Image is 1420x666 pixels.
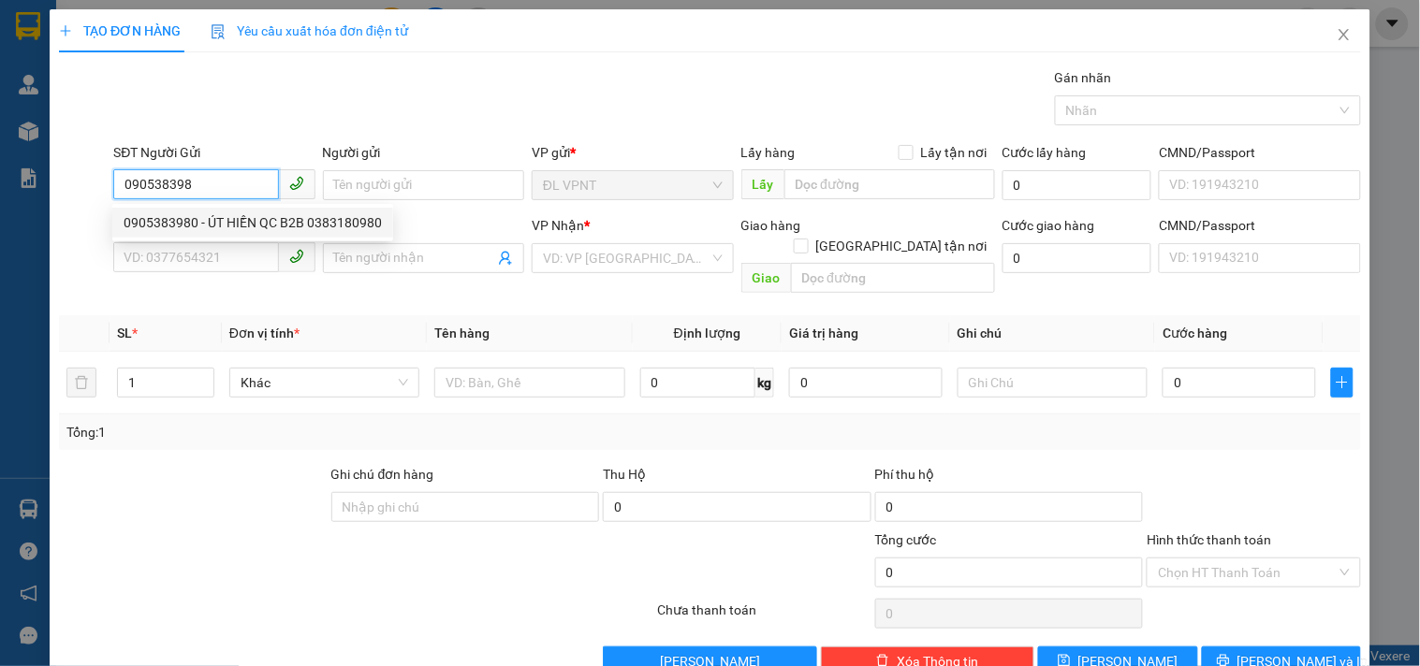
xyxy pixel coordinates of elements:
div: Chưa thanh toán [655,600,872,632]
span: plus [59,24,72,37]
button: delete [66,368,96,398]
span: TẠO ĐƠN HÀNG [59,23,181,38]
span: kg [755,368,774,398]
div: Phí thu hộ [875,464,1144,492]
input: VD: Bàn, Ghế [434,368,624,398]
div: CMND/Passport [1159,215,1360,236]
span: VP Nhận [532,218,584,233]
span: Lấy tận nơi [914,142,995,163]
input: Cước lấy hàng [1003,170,1152,200]
div: 0905383980 - ÚT HIỀN QC B2B 0383180980 [124,212,382,233]
img: icon [211,24,226,39]
div: Tổng: 1 [66,422,549,442]
span: Giao [741,263,791,293]
span: [GEOGRAPHIC_DATA] tận nơi [809,236,995,256]
span: Tên hàng [434,326,490,340]
div: VP gửi [532,142,733,163]
input: Ghi chú đơn hàng [331,492,600,522]
button: plus [1331,368,1354,398]
input: Cước giao hàng [1003,243,1152,273]
div: Người nhận [323,215,524,236]
span: Yêu cầu xuất hóa đơn điện tử [211,23,408,38]
span: Khác [241,369,408,397]
span: close [1337,27,1352,42]
input: Dọc đường [791,263,995,293]
span: Tổng cước [875,532,937,547]
span: Lấy hàng [741,145,796,160]
span: ĐL VPNT [543,171,722,199]
label: Gán nhãn [1055,70,1112,85]
span: Giao hàng [741,218,801,233]
span: Giá trị hàng [789,326,858,340]
span: phone [289,249,304,264]
label: Ghi chú đơn hàng [331,467,434,482]
span: SL [117,326,132,340]
div: Người gửi [323,142,524,163]
input: Dọc đường [784,169,995,199]
label: Hình thức thanh toán [1147,532,1271,547]
div: CMND/Passport [1159,142,1360,163]
span: phone [289,176,304,191]
div: SĐT Người Gửi [113,142,315,163]
div: 0905383980 - ÚT HIỀN QC B2B 0383180980 [112,208,393,238]
span: Lấy [741,169,784,199]
th: Ghi chú [950,315,1155,352]
span: Định lượng [674,326,740,340]
span: plus [1332,375,1353,390]
span: user-add [498,251,513,266]
button: Close [1318,9,1370,62]
span: Thu Hộ [603,467,646,482]
input: 0 [789,368,943,398]
label: Cước giao hàng [1003,218,1095,233]
span: Đơn vị tính [229,326,300,340]
label: Cước lấy hàng [1003,145,1087,160]
span: Cước hàng [1163,326,1227,340]
input: Ghi Chú [958,368,1148,398]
